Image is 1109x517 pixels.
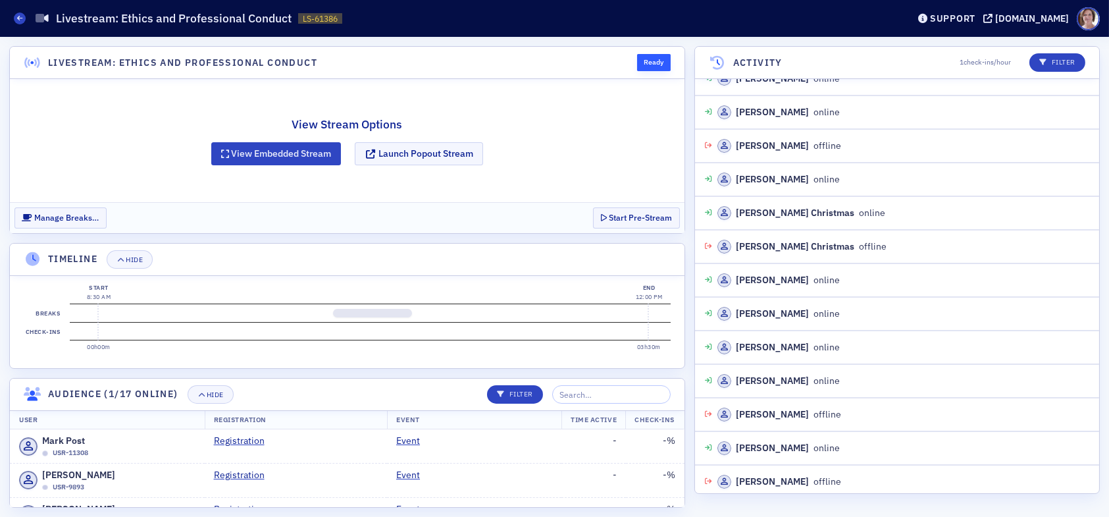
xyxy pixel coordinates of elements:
[48,252,97,266] h4: Timeline
[48,387,178,401] h4: Audience (1/17 online)
[637,343,661,350] time: 03h30m
[53,448,88,458] span: USR-11308
[736,374,809,388] div: [PERSON_NAME]
[717,374,840,388] div: online
[303,13,338,24] span: LS-61386
[188,385,234,404] button: Hide
[736,240,854,254] div: [PERSON_NAME] Christmas
[736,340,809,354] div: [PERSON_NAME]
[736,206,854,220] div: [PERSON_NAME] Christmas
[717,273,840,287] div: online
[1029,53,1085,72] button: Filter
[14,207,107,228] button: Manage Breaks…
[561,429,626,463] td: -
[207,391,224,398] div: Hide
[736,105,809,119] div: [PERSON_NAME]
[736,475,809,489] div: [PERSON_NAME]
[396,503,430,516] a: Event
[717,475,841,489] div: offline
[1077,7,1100,30] span: Profile
[736,307,809,321] div: [PERSON_NAME]
[736,441,809,455] div: [PERSON_NAME]
[126,256,143,263] div: Hide
[87,343,111,350] time: 00h00m
[561,464,626,498] td: -
[717,173,840,186] div: online
[736,139,809,153] div: [PERSON_NAME]
[626,429,684,463] td: - %
[107,250,153,269] button: Hide
[10,410,205,430] th: User
[717,408,841,422] div: offline
[487,385,543,404] button: Filter
[626,464,684,498] td: - %
[211,142,342,165] button: View Embedded Stream
[733,56,783,70] h4: Activity
[736,408,809,422] div: [PERSON_NAME]
[960,57,1011,68] span: 1 check-ins/hour
[34,304,63,323] label: Breaks
[717,307,840,321] div: online
[995,13,1069,24] div: [DOMAIN_NAME]
[593,207,680,228] button: Start Pre-Stream
[211,116,484,133] h2: View Stream Options
[42,485,48,491] div: Offline
[53,482,84,493] span: USR-9893
[736,273,809,287] div: [PERSON_NAME]
[717,105,840,119] div: online
[205,410,388,430] th: Registration
[552,385,671,404] input: Search…
[42,434,85,448] span: Mark Post
[87,283,111,292] div: Start
[930,13,975,24] div: Support
[87,293,111,300] time: 8:30 AM
[717,441,840,455] div: online
[48,56,317,70] h4: Livestream: Ethics and Professional Conduct
[636,293,663,300] time: 12:00 PM
[387,410,561,430] th: Event
[717,240,887,254] div: offline
[396,434,430,448] a: Event
[355,142,483,165] button: Launch Popout Stream
[396,468,430,482] a: Event
[42,468,115,482] span: [PERSON_NAME]
[625,410,684,430] th: Check-Ins
[717,206,885,220] div: online
[1039,57,1075,68] p: Filter
[717,340,840,354] div: online
[23,323,63,341] label: Check-ins
[42,450,48,456] div: Offline
[56,11,292,26] h1: Livestream: Ethics and Professional Conduct
[983,14,1073,23] button: [DOMAIN_NAME]
[42,503,115,516] span: [PERSON_NAME]
[214,503,274,516] a: Registration
[214,434,274,448] a: Registration
[637,54,671,71] div: Ready
[214,468,274,482] a: Registration
[736,173,809,186] div: [PERSON_NAME]
[497,389,533,400] p: Filter
[717,139,841,153] div: offline
[561,410,626,430] th: Time Active
[636,283,663,292] div: End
